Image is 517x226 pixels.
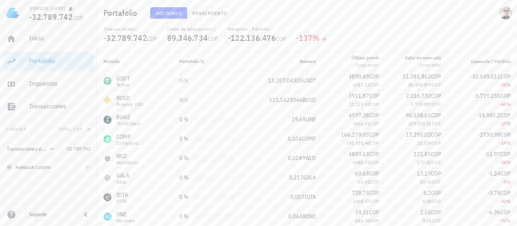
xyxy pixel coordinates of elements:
[414,150,431,158] span: 121,85
[370,101,379,107] span: COP
[369,112,379,119] span: COP
[116,94,143,102] div: BUSD
[454,178,511,186] div: -9
[276,35,286,42] span: COP
[179,154,192,163] div: 0 %
[228,26,286,32] div: Ganancia / Pérdida
[29,5,65,12] div: [PERSON_NAME]
[500,92,511,99] span: COP
[478,131,500,138] span: -2730,98
[116,171,129,180] div: GALA
[179,115,192,124] div: 0 %
[156,10,182,16] span: Holdings
[349,73,369,80] span: 3890,49
[369,170,379,177] span: COP
[73,14,83,21] span: COP
[370,120,379,127] span: COP
[417,170,431,177] span: 13,17
[97,52,173,71] th: Moneda
[116,152,138,160] div: WLD
[302,135,316,142] span: COMP
[506,198,511,204] span: %
[116,141,139,146] div: Compound
[29,57,90,65] div: Portafolio
[179,173,192,182] div: 0 %
[369,131,379,138] span: COP
[303,77,316,84] span: USDT
[500,131,511,138] span: COP
[103,135,111,143] div: COMP-icon
[179,193,192,201] div: 0 %
[432,140,441,146] span: COP
[147,35,158,42] span: COP
[252,52,322,71] th: Balance: Sin ordenar. Pulse para ordenar de forma ascendente.
[506,82,511,88] span: %
[352,189,369,196] span: 728,75
[349,112,369,119] span: 4597,38
[355,209,369,216] span: 39,31
[500,73,511,80] span: COP
[500,150,511,158] span: COP
[179,135,192,143] div: 0 %
[288,213,306,220] span: 0,0648
[432,198,441,204] span: COP
[290,193,305,201] span: 0,007
[454,120,511,128] div: -17
[116,210,135,218] div: ONE
[432,159,441,165] span: COP
[405,54,441,61] div: Valor de mercado
[103,26,158,32] div: Total en cripto
[355,170,369,177] span: 60,68
[471,58,511,64] span: Ganancia / Pérdida
[289,174,303,181] span: 0,217
[353,198,370,204] span: 1268,57
[408,120,432,127] span: 109.093,81
[167,26,218,32] div: Costo de adquisición
[179,77,188,84] span: N/A
[167,32,208,43] span: 89.346.734
[300,58,316,64] span: Balance
[369,150,379,158] span: COP
[506,101,511,107] span: %
[358,179,370,185] span: 66,41
[58,127,82,132] span: Total COP
[3,29,94,49] a: Inicio
[431,170,441,177] span: COP
[500,189,511,196] span: COP
[288,135,302,142] span: 0,104
[173,52,252,71] th: Portafolio %: Sin ordenar. Pulse para ordenar de forma ascendente.
[370,140,379,146] span: COP
[432,120,441,127] span: COP
[454,158,511,167] div: -30
[6,146,48,152] div: Transaciones en Binance
[432,82,441,88] span: COP
[103,58,120,64] span: Moneda
[431,92,441,99] span: COP
[192,10,227,16] span: Rendimiento
[116,180,129,184] div: Gala
[470,73,500,80] span: -32.049.011
[116,160,138,165] div: Worldcoin
[417,159,431,165] span: 173,82
[473,92,500,99] span: -3.719.155
[431,73,441,80] span: COP
[423,189,431,196] span: 5,1
[103,116,111,124] div: RUNE-icon
[187,7,233,19] button: Rendimiento
[500,209,511,216] span: COP
[346,140,370,146] span: 192.538,46
[500,112,511,119] span: COP
[355,218,370,224] span: 146,76
[116,113,141,121] div: RUNE
[288,154,305,162] span: 0,0249
[29,102,90,110] div: Transacciones
[29,11,73,22] span: -32.789.742
[349,101,370,107] span: 11.125,93
[349,150,369,158] span: 4893,63
[353,82,370,88] span: 6317,15
[353,120,370,127] span: 5566,01
[116,133,139,141] div: COMP
[484,150,500,158] span: -51,97
[269,96,303,103] span: 515,5423046
[103,193,111,201] div: IOTA-icon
